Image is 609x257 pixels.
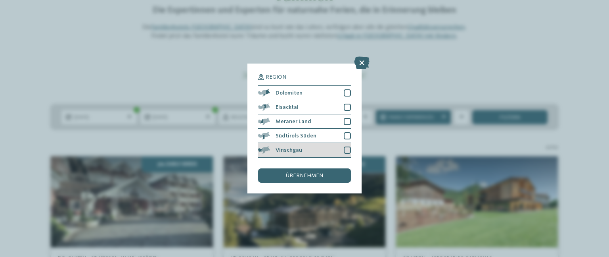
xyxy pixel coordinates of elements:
[276,119,311,124] span: Meraner Land
[276,90,303,96] span: Dolomiten
[276,133,316,139] span: Südtirols Süden
[276,104,299,110] span: Eisacktal
[266,74,286,80] span: Region
[286,173,323,178] span: übernehmen
[276,147,302,153] span: Vinschgau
